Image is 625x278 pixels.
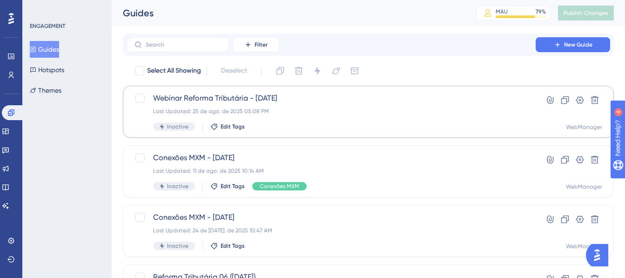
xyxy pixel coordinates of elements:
span: Select All Showing [147,65,201,76]
span: Inactive [167,183,188,190]
button: Guides [30,41,59,58]
span: Edit Tags [221,123,245,130]
span: Inactive [167,123,188,130]
button: New Guide [536,37,610,52]
span: Filter [255,41,268,48]
div: WebManager [566,183,602,190]
button: Filter [233,37,279,52]
button: Edit Tags [210,242,245,250]
span: Conexões MXM [260,183,299,190]
div: Last Updated: 24 de [DATE]. de 2025 10:47 AM [153,227,509,234]
div: Guides [123,7,453,20]
iframe: UserGuiding AI Assistant Launcher [586,241,614,269]
div: 4 [65,5,67,12]
span: Publish Changes [564,9,608,17]
div: WebManager [566,123,602,131]
span: Deselect [221,65,247,76]
div: 79 % [536,8,546,15]
span: Edit Tags [221,183,245,190]
span: Need Help? [22,2,58,14]
button: Deselect [213,62,255,79]
div: WebManager [566,243,602,250]
button: Publish Changes [558,6,614,20]
span: New Guide [564,41,592,48]
button: Edit Tags [210,123,245,130]
button: Hotspots [30,61,64,78]
span: Webinar Reforma Tributária - [DATE] [153,93,509,104]
span: Edit Tags [221,242,245,250]
span: Conexões MXM - [DATE] [153,212,509,223]
span: Conexões MXM - [DATE] [153,152,509,163]
span: Inactive [167,242,188,250]
button: Themes [30,82,61,99]
div: MAU [496,8,508,15]
div: Last Updated: 25 de ago. de 2025 05:08 PM [153,108,509,115]
div: ENGAGEMENT [30,22,65,30]
div: Last Updated: 11 de ago. de 2025 10:14 AM [153,167,509,175]
input: Search [146,41,221,48]
button: Edit Tags [210,183,245,190]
